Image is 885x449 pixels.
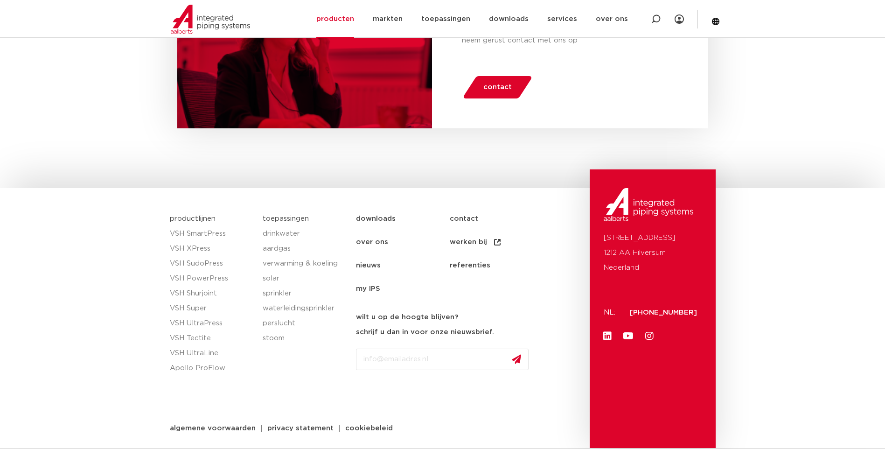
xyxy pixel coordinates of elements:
a: VSH SmartPress [170,226,254,241]
p: neem gerust contact met ons op [462,35,678,46]
a: productlijnen [170,215,216,222]
nav: Menu [356,207,585,301]
input: info@emailadres.nl [356,349,529,370]
a: VSH UltraPress [170,316,254,331]
span: contact [483,80,512,95]
a: contact [462,76,533,98]
a: aardgas [263,241,347,256]
a: cookiebeleid [338,425,400,432]
a: VSH UltraLine [170,346,254,361]
a: VSH Super [170,301,254,316]
a: over ons [356,231,450,254]
a: my IPS [356,277,450,301]
a: referenties [450,254,544,277]
a: algemene voorwaarden [163,425,263,432]
a: privacy statement [260,425,341,432]
a: sprinkler [263,286,347,301]
iframe: reCAPTCHA [356,378,498,414]
a: toepassingen [263,215,309,222]
p: [STREET_ADDRESS] 1212 AA Hilversum Nederland [604,231,702,275]
img: send.svg [512,354,521,364]
a: contact [450,207,544,231]
a: werken bij [450,231,544,254]
a: verwarming & koeling [263,256,347,271]
a: drinkwater [263,226,347,241]
span: cookiebeleid [345,425,393,432]
strong: wilt u op de hoogte blijven? [356,314,458,321]
a: Apollo ProFlow [170,361,254,376]
a: VSH SudoPress [170,256,254,271]
a: [PHONE_NUMBER] [630,309,697,316]
a: perslucht [263,316,347,331]
a: solar [263,271,347,286]
a: downloads [356,207,450,231]
a: VSH PowerPress [170,271,254,286]
a: nieuws [356,254,450,277]
span: privacy statement [267,425,334,432]
a: VSH XPress [170,241,254,256]
a: VSH Shurjoint [170,286,254,301]
strong: schrijf u dan in voor onze nieuwsbrief. [356,329,494,336]
a: waterleidingsprinkler [263,301,347,316]
p: NL: [604,305,619,320]
a: VSH Tectite [170,331,254,346]
a: stoom [263,331,347,346]
span: algemene voorwaarden [170,425,256,432]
